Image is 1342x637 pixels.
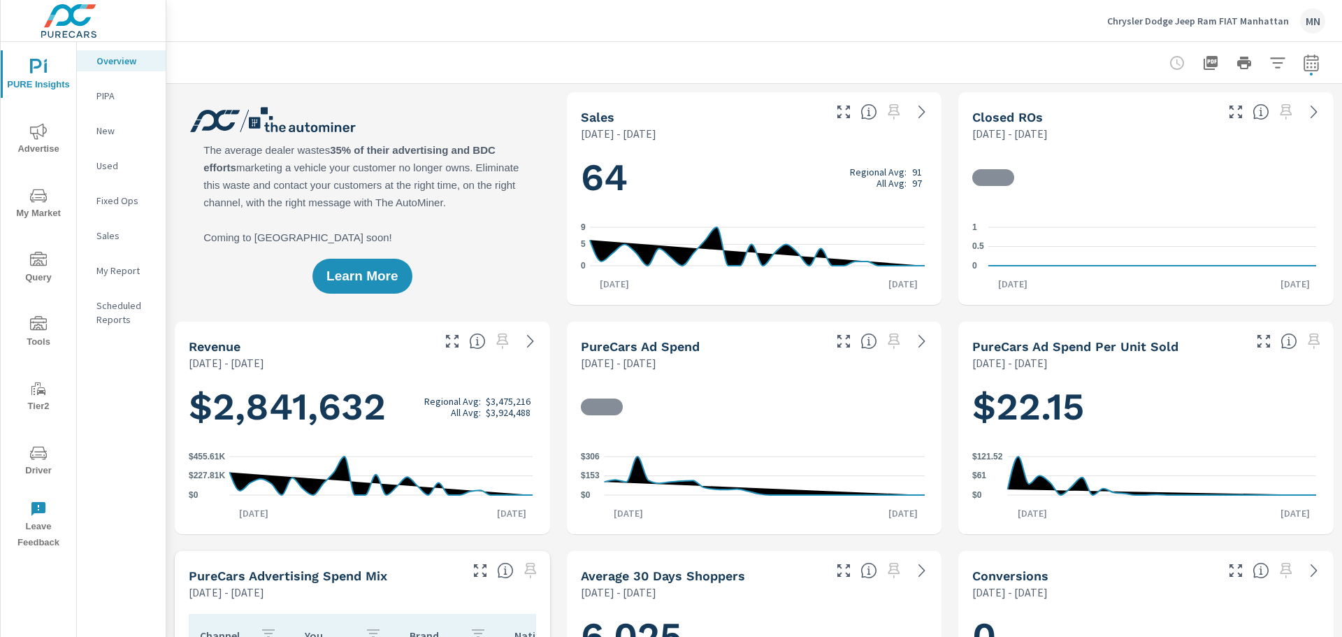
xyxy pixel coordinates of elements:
[5,445,72,479] span: Driver
[1271,506,1320,520] p: [DATE]
[451,407,481,418] p: All Avg:
[441,330,463,352] button: Make Fullscreen
[832,101,855,123] button: Make Fullscreen
[972,125,1048,142] p: [DATE] - [DATE]
[77,85,166,106] div: PIPA
[469,333,486,350] span: Total sales revenue over the selected date range. [Source: This data is sourced from the dealer’s...
[96,159,154,173] p: Used
[581,339,700,354] h5: PureCars Ad Spend
[5,252,72,286] span: Query
[972,471,986,480] text: $61
[581,239,586,249] text: 5
[581,261,586,271] text: 0
[581,222,586,232] text: 9
[5,59,72,93] span: PURE Insights
[5,380,72,415] span: Tier2
[189,339,240,354] h5: Revenue
[879,506,928,520] p: [DATE]
[312,259,412,294] button: Learn More
[972,222,977,232] text: 1
[1225,101,1247,123] button: Make Fullscreen
[96,264,154,278] p: My Report
[912,166,922,178] p: 91
[96,124,154,138] p: New
[581,452,600,461] text: $306
[581,568,745,583] h5: Average 30 Days Shoppers
[581,490,591,500] text: $0
[1107,15,1289,27] p: Chrysler Dodge Jeep Ram FIAT Manhattan
[486,407,531,418] p: $3,924,488
[519,330,542,352] a: See more details in report
[1230,49,1258,77] button: Print Report
[96,89,154,103] p: PIPA
[883,330,905,352] span: Select a preset date range to save this widget
[972,261,977,271] text: 0
[972,339,1178,354] h5: PureCars Ad Spend Per Unit Sold
[96,229,154,243] p: Sales
[1303,559,1325,582] a: See more details in report
[604,506,653,520] p: [DATE]
[581,154,928,201] h1: 64
[1253,103,1269,120] span: Number of Repair Orders Closed by the selected dealership group over the selected time range. [So...
[581,110,614,124] h5: Sales
[860,333,877,350] span: Total cost of media for all PureCars channels for the selected dealership group over the selected...
[876,178,907,189] p: All Avg:
[850,166,907,178] p: Regional Avg:
[1264,49,1292,77] button: Apply Filters
[972,568,1048,583] h5: Conversions
[1008,506,1057,520] p: [DATE]
[189,355,264,371] p: [DATE] - [DATE]
[189,452,225,461] text: $455.61K
[879,277,928,291] p: [DATE]
[911,330,933,352] a: See more details in report
[581,471,600,481] text: $153
[1275,101,1297,123] span: Select a preset date range to save this widget
[1303,101,1325,123] a: See more details in report
[5,187,72,222] span: My Market
[860,562,877,579] span: A rolling 30 day total of daily Shoppers on the dealership website, averaged over the selected da...
[911,559,933,582] a: See more details in report
[1197,49,1225,77] button: "Export Report to PDF"
[497,562,514,579] span: This table looks at how you compare to the amount of budget you spend per channel as opposed to y...
[96,194,154,208] p: Fixed Ops
[1297,49,1325,77] button: Select Date Range
[491,330,514,352] span: Select a preset date range to save this widget
[972,452,1003,461] text: $121.52
[77,295,166,330] div: Scheduled Reports
[189,584,264,601] p: [DATE] - [DATE]
[883,101,905,123] span: Select a preset date range to save this widget
[832,330,855,352] button: Make Fullscreen
[77,155,166,176] div: Used
[988,277,1037,291] p: [DATE]
[1225,559,1247,582] button: Make Fullscreen
[1253,330,1275,352] button: Make Fullscreen
[229,506,278,520] p: [DATE]
[1,42,76,557] div: nav menu
[911,101,933,123] a: See more details in report
[972,490,982,500] text: $0
[1300,8,1325,34] div: MN
[326,270,398,282] span: Learn More
[189,568,387,583] h5: PureCars Advertising Spend Mix
[832,559,855,582] button: Make Fullscreen
[581,355,656,371] p: [DATE] - [DATE]
[1271,277,1320,291] p: [DATE]
[486,396,531,407] p: $3,475,216
[1275,559,1297,582] span: Select a preset date range to save this widget
[77,260,166,281] div: My Report
[189,383,536,431] h1: $2,841,632
[424,396,481,407] p: Regional Avg:
[581,125,656,142] p: [DATE] - [DATE]
[972,383,1320,431] h1: $22.15
[189,471,225,481] text: $227.81K
[972,242,984,252] text: 0.5
[972,355,1048,371] p: [DATE] - [DATE]
[5,316,72,350] span: Tools
[189,490,199,500] text: $0
[1303,330,1325,352] span: Select a preset date range to save this widget
[77,190,166,211] div: Fixed Ops
[581,584,656,601] p: [DATE] - [DATE]
[77,50,166,71] div: Overview
[77,120,166,141] div: New
[883,559,905,582] span: Select a preset date range to save this widget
